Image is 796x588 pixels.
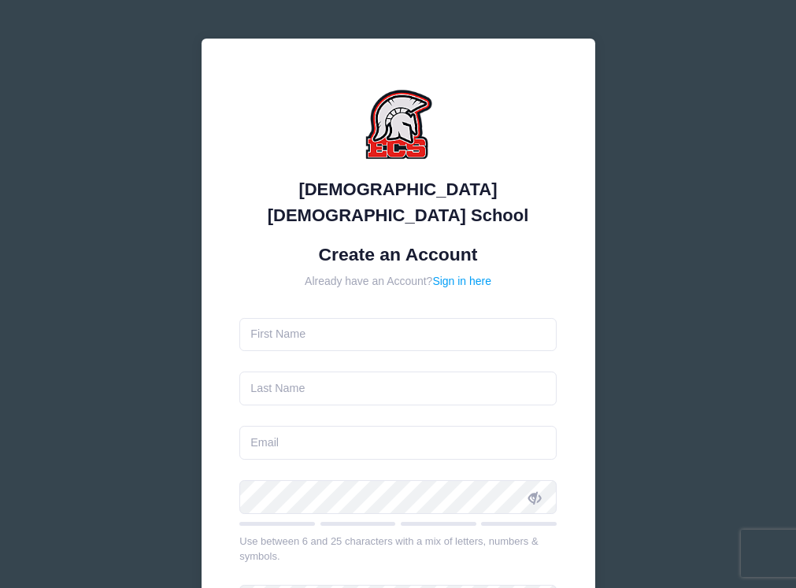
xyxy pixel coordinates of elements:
[432,275,491,287] a: Sign in here
[239,372,557,405] input: Last Name
[239,534,557,564] div: Use between 6 and 25 characters with a mix of letters, numbers & symbols.
[239,318,557,352] input: First Name
[239,244,557,266] h1: Create an Account
[239,176,557,228] div: [DEMOGRAPHIC_DATA] [DEMOGRAPHIC_DATA] School
[239,426,557,460] input: Email
[239,273,557,290] div: Already have an Account?
[351,77,446,172] img: Evangelical Christian School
